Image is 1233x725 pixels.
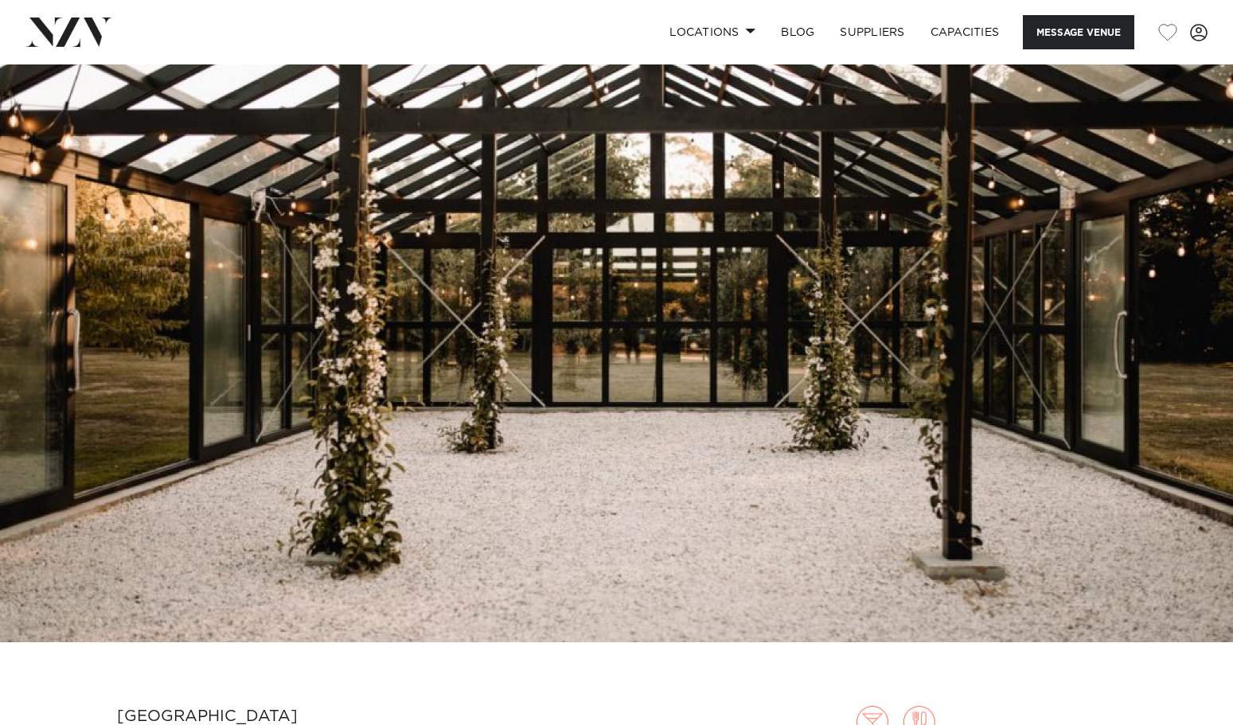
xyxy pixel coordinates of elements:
[657,15,768,49] a: Locations
[918,15,1013,49] a: Capacities
[827,15,917,49] a: SUPPLIERS
[768,15,827,49] a: BLOG
[117,708,298,724] small: [GEOGRAPHIC_DATA]
[1023,15,1134,49] button: Message Venue
[25,18,112,46] img: nzv-logo.png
